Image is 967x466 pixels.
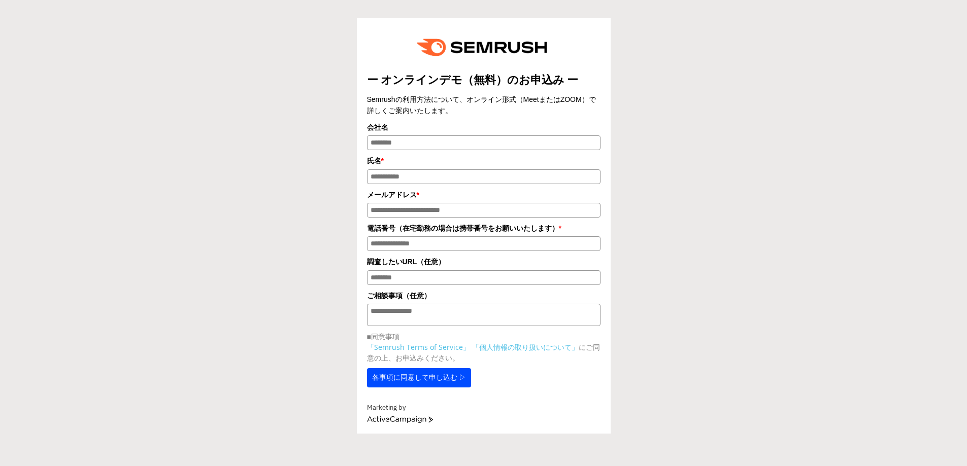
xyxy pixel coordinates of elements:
[367,155,601,166] label: 氏名
[367,256,601,267] label: 調査したいURL（任意）
[367,342,470,352] a: 「Semrush Terms of Service」
[367,122,601,133] label: 会社名
[410,28,558,67] img: image
[367,72,601,89] h2: ー オンラインデモ（無料）のお申込み ー
[367,223,601,234] label: 電話番号（在宅勤務の場合は携帯番号をお願いいたします）
[367,331,601,342] p: ■同意事項
[367,403,601,413] div: Marketing by
[367,342,601,363] p: にご同意の上、お申込みください。
[367,368,472,387] button: 各事項に同意して申し込む ▷
[367,189,601,200] label: メールアドレス
[367,94,601,117] div: Semrushの利用方法について、オンライン形式（MeetまたはZOOM）で詳しくご案内いたします。
[367,290,601,301] label: ご相談事項（任意）
[472,342,579,352] a: 「個人情報の取り扱いについて」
